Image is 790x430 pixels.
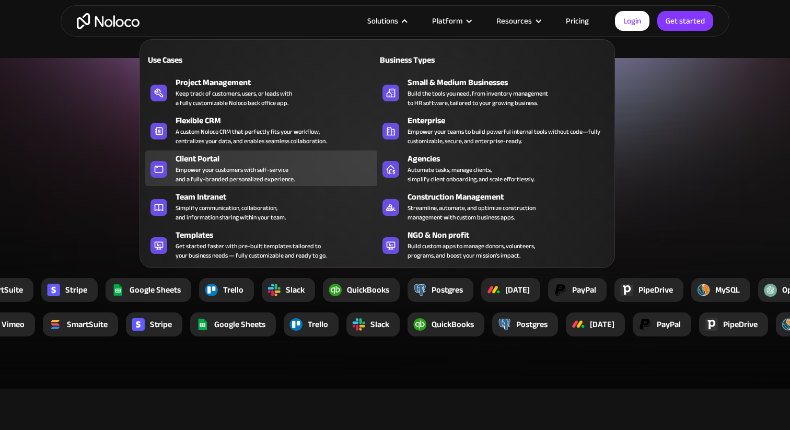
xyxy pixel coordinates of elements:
[408,89,548,108] div: Build the tools you need, from inventory management to HR software, tailored to your growing busi...
[408,153,614,165] div: Agencies
[145,54,257,66] div: Use Cases
[408,127,604,146] div: Empower your teams to build powerful internal tools without code—fully customizable, secure, and ...
[505,284,530,296] div: [DATE]
[145,112,377,148] a: Flexible CRMA custom Noloco CRM that perfectly fits your workflow,centralizes your data, and enab...
[432,318,474,331] div: QuickBooks
[408,203,536,222] div: Streamline, automate, and optimize construction management with custom business apps.
[140,25,615,268] nav: Solutions
[65,284,87,296] div: Stripe
[214,318,265,331] div: Google Sheets
[176,153,382,165] div: Client Portal
[223,284,243,296] div: Trello
[715,284,740,296] div: MySQL
[130,284,181,296] div: Google Sheets
[145,48,377,72] a: Use Cases
[176,76,382,89] div: Project Management
[408,229,614,241] div: NGO & Non profit
[572,284,596,296] div: PayPal
[496,14,532,28] div: Resources
[408,191,614,203] div: Construction Management
[408,76,614,89] div: Small & Medium Businesses
[176,241,327,260] div: Get started faster with pre-built templates tailored to your business needs — fully customizable ...
[377,227,609,262] a: NGO & Non profitBuild custom apps to manage donors, volunteers,programs, and boost your mission’s...
[377,112,609,148] a: EnterpriseEmpower your teams to build powerful internal tools without code—fully customizable, se...
[553,14,602,28] a: Pricing
[354,14,419,28] div: Solutions
[176,89,292,108] div: Keep track of customers, users, or leads with a fully customizable Noloco back office app.
[308,318,328,331] div: Trello
[419,14,483,28] div: Platform
[145,150,377,186] a: Client PortalEmpower your customers with self-serviceand a fully-branded personalized experience.
[71,121,719,177] h2: Integrate with the tools your team already use
[432,284,463,296] div: Postgres
[67,318,108,331] div: SmartSuite
[408,114,614,127] div: Enterprise
[176,165,295,184] div: Empower your customers with self-service and a fully-branded personalized experience.
[145,227,377,262] a: TemplatesGet started faster with pre-built templates tailored toyour business needs — fully custo...
[286,284,305,296] div: Slack
[615,11,649,31] a: Login
[657,11,713,31] a: Get started
[516,318,548,331] div: Postgres
[377,189,609,224] a: Construction ManagementStreamline, automate, and optimize constructionmanagement with custom busi...
[483,14,553,28] div: Resources
[347,284,389,296] div: QuickBooks
[377,150,609,186] a: AgenciesAutomate tasks, manage clients,simplify client onboarding, and scale effortlessly.
[432,14,462,28] div: Platform
[176,229,382,241] div: Templates
[176,191,382,203] div: Team Intranet
[176,114,382,127] div: Flexible CRM
[176,203,286,222] div: Simplify communication, collaboration, and information sharing within your team.
[638,284,673,296] div: PipeDrive
[408,241,535,260] div: Build custom apps to manage donors, volunteers, programs, and boost your mission’s impact.
[408,165,535,184] div: Automate tasks, manage clients, simplify client onboarding, and scale effortlessly.
[150,318,172,331] div: Stripe
[176,127,327,146] div: A custom Noloco CRM that perfectly fits your workflow, centralizes your data, and enables seamles...
[370,318,389,331] div: Slack
[723,318,758,331] div: PipeDrive
[590,318,614,331] div: [DATE]
[367,14,398,28] div: Solutions
[145,189,377,224] a: Team IntranetSimplify communication, collaboration,and information sharing within your team.
[77,13,140,29] a: home
[377,48,609,72] a: Business Types
[145,74,377,110] a: Project ManagementKeep track of customers, users, or leads witha fully customizable Noloco back o...
[377,74,609,110] a: Small & Medium BusinessesBuild the tools you need, from inventory managementto HR software, tailo...
[377,54,489,66] div: Business Types
[2,318,25,331] div: Vimeo
[657,318,681,331] div: PayPal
